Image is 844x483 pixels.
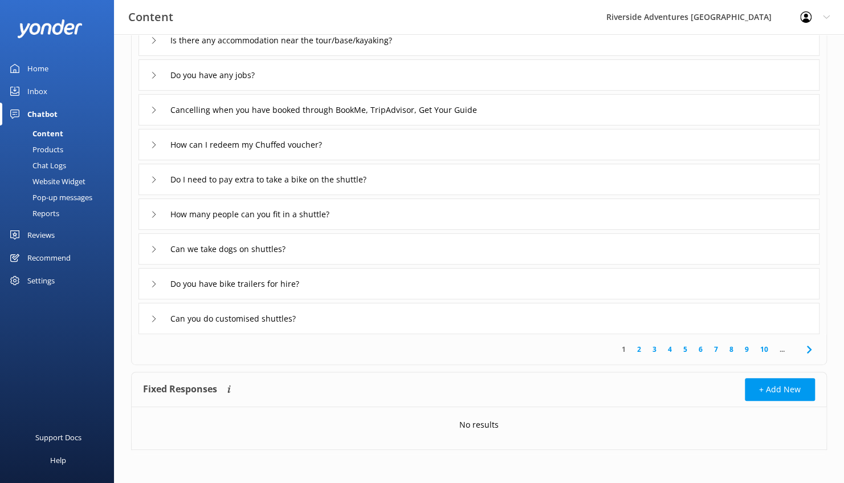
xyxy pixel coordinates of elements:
h4: Fixed Responses [143,378,217,401]
div: Reviews [27,224,55,246]
a: 2 [631,344,647,355]
div: Chatbot [27,103,58,125]
div: Settings [27,269,55,292]
div: Chat Logs [7,157,66,173]
a: 4 [662,344,678,355]
a: Website Widget [7,173,114,189]
div: Reports [7,205,59,221]
div: Inbox [27,80,47,103]
div: Products [7,141,63,157]
a: 8 [724,344,739,355]
span: ... [774,344,790,355]
a: Content [7,125,114,141]
a: 6 [693,344,708,355]
a: Pop-up messages [7,189,114,205]
a: 10 [755,344,774,355]
h3: Content [128,8,173,26]
a: 3 [647,344,662,355]
div: Home [27,57,48,80]
p: No results [459,419,499,431]
a: Products [7,141,114,157]
div: Website Widget [7,173,85,189]
a: 7 [708,344,724,355]
img: yonder-white-logo.png [17,19,83,38]
div: Content [7,125,63,141]
div: Pop-up messages [7,189,92,205]
div: Support Docs [35,426,81,449]
div: Recommend [27,246,71,269]
a: Reports [7,205,114,221]
a: 9 [739,344,755,355]
a: 5 [678,344,693,355]
div: Help [50,449,66,472]
button: + Add New [745,378,815,401]
a: Chat Logs [7,157,114,173]
a: 1 [616,344,631,355]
